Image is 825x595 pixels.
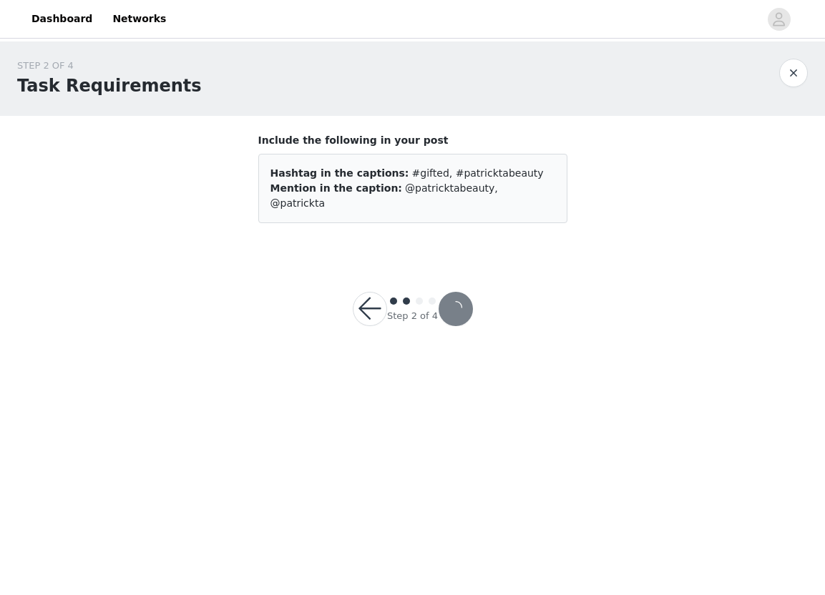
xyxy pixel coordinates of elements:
[772,8,786,31] div: avatar
[270,182,402,194] span: Mention in the caption:
[270,182,498,209] span: @patricktabeauty, @patrickta
[17,59,202,73] div: STEP 2 OF 4
[387,309,438,323] div: Step 2 of 4
[270,167,409,179] span: Hashtag in the captions:
[23,3,101,35] a: Dashboard
[258,133,567,148] h4: Include the following in your post
[17,73,202,99] h1: Task Requirements
[104,3,175,35] a: Networks
[412,167,544,179] span: #gifted, #patricktabeauty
